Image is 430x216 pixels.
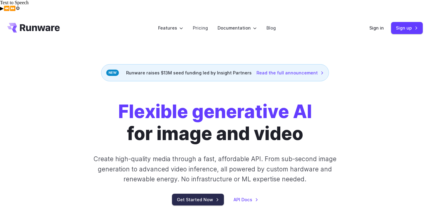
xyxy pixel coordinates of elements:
a: Blog [266,24,276,31]
a: Sign in [369,24,384,31]
button: Previous [4,5,10,11]
a: Get Started Now [172,194,224,205]
button: Settings [16,5,20,11]
p: Create high-quality media through a fast, affordable API. From sub-second image generation to adv... [82,154,348,184]
div: Runware raises $13M seed funding led by Insight Partners [101,64,329,81]
a: Sign up [391,22,423,34]
label: Features [158,24,183,31]
a: Read the full announcement [256,69,324,76]
a: Pricing [193,24,208,31]
a: API Docs [234,196,258,203]
strong: Flexible generative AI [118,100,312,123]
button: Forward [10,5,16,11]
h1: for image and video [118,101,312,144]
a: Go to / [7,23,60,33]
label: Documentation [218,24,257,31]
